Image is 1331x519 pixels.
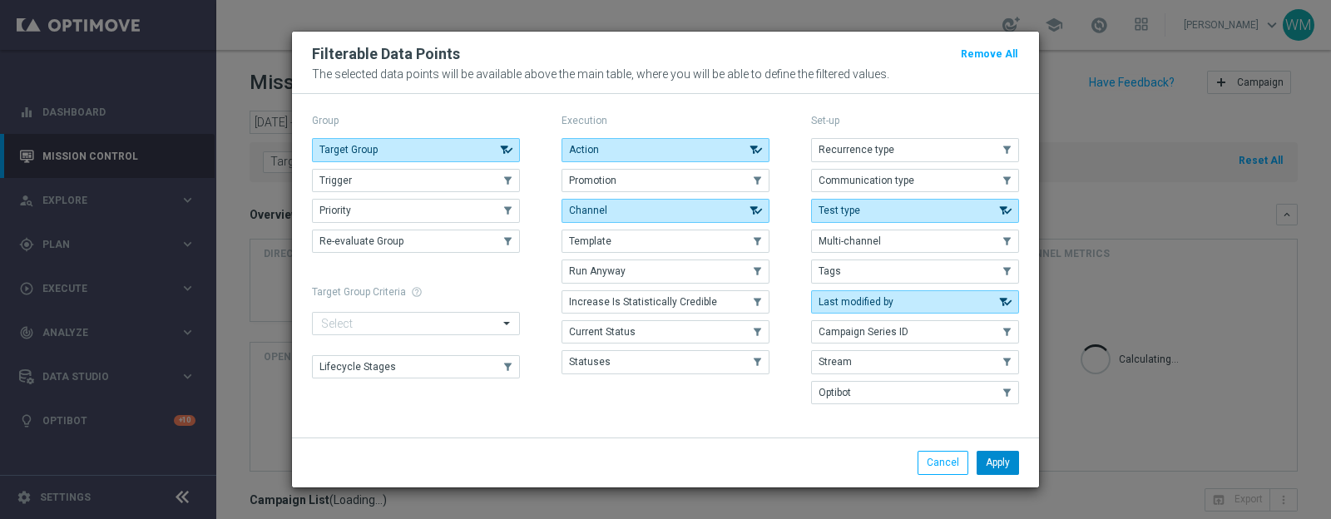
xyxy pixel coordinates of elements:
button: Statuses [562,350,769,373]
span: Channel [569,205,607,216]
button: Re-evaluate Group [312,230,520,253]
button: Increase Is Statistically Credible [562,290,769,314]
button: Lifecycle Stages [312,355,520,378]
button: Cancel [918,451,968,474]
span: Run Anyway [569,265,626,277]
button: Action [562,138,769,161]
button: Tags [811,259,1019,283]
button: Test type [811,199,1019,222]
span: Tags [819,265,841,277]
button: Last modified by [811,290,1019,314]
span: Trigger [319,175,352,186]
span: Campaign Series ID [819,326,908,338]
p: The selected data points will be available above the main table, where you will be able to define... [312,67,1019,81]
span: Action [569,144,599,156]
button: Communication type [811,169,1019,192]
span: Multi-channel [819,235,881,247]
span: Stream [819,356,852,368]
span: Template [569,235,611,247]
button: Priority [312,199,520,222]
span: help_outline [411,286,423,298]
button: Multi-channel [811,230,1019,253]
span: Increase Is Statistically Credible [569,296,717,308]
p: Execution [562,114,769,127]
span: Re-evaluate Group [319,235,403,247]
button: Promotion [562,169,769,192]
span: Recurrence type [819,144,894,156]
span: Last modified by [819,296,893,308]
button: Remove All [959,45,1019,63]
button: Current Status [562,320,769,344]
button: Target Group [312,138,520,161]
button: Trigger [312,169,520,192]
button: Campaign Series ID [811,320,1019,344]
span: Test type [819,205,860,216]
p: Group [312,114,520,127]
span: Priority [319,205,351,216]
span: Communication type [819,175,914,186]
h2: Filterable Data Points [312,44,460,64]
span: Statuses [569,356,611,368]
button: Stream [811,350,1019,373]
h1: Target Group Criteria [312,286,520,298]
span: Promotion [569,175,616,186]
p: Set-up [811,114,1019,127]
span: Optibot [819,387,851,398]
button: Optibot [811,381,1019,404]
button: Recurrence type [811,138,1019,161]
span: Current Status [569,326,636,338]
button: Channel [562,199,769,222]
button: Template [562,230,769,253]
button: Run Anyway [562,259,769,283]
button: Apply [977,451,1019,474]
span: Lifecycle Stages [319,361,396,373]
span: Target Group [319,144,378,156]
